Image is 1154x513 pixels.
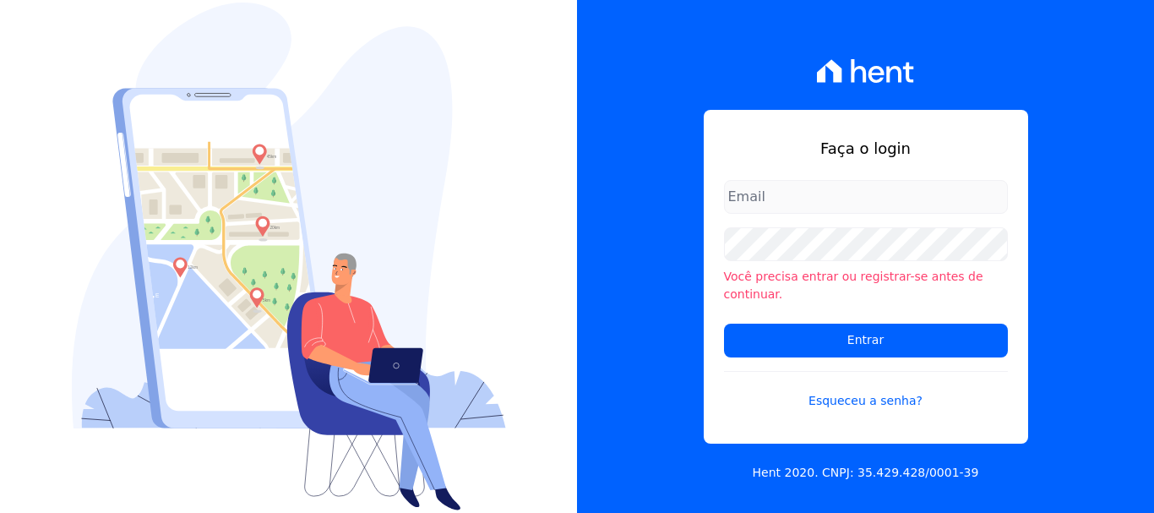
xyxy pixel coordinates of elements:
[724,137,1008,160] h1: Faça o login
[724,371,1008,410] a: Esqueceu a senha?
[724,180,1008,214] input: Email
[724,324,1008,357] input: Entrar
[753,464,979,482] p: Hent 2020. CNPJ: 35.429.428/0001-39
[72,3,506,510] img: Login
[724,268,1008,303] li: Você precisa entrar ou registrar-se antes de continuar.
